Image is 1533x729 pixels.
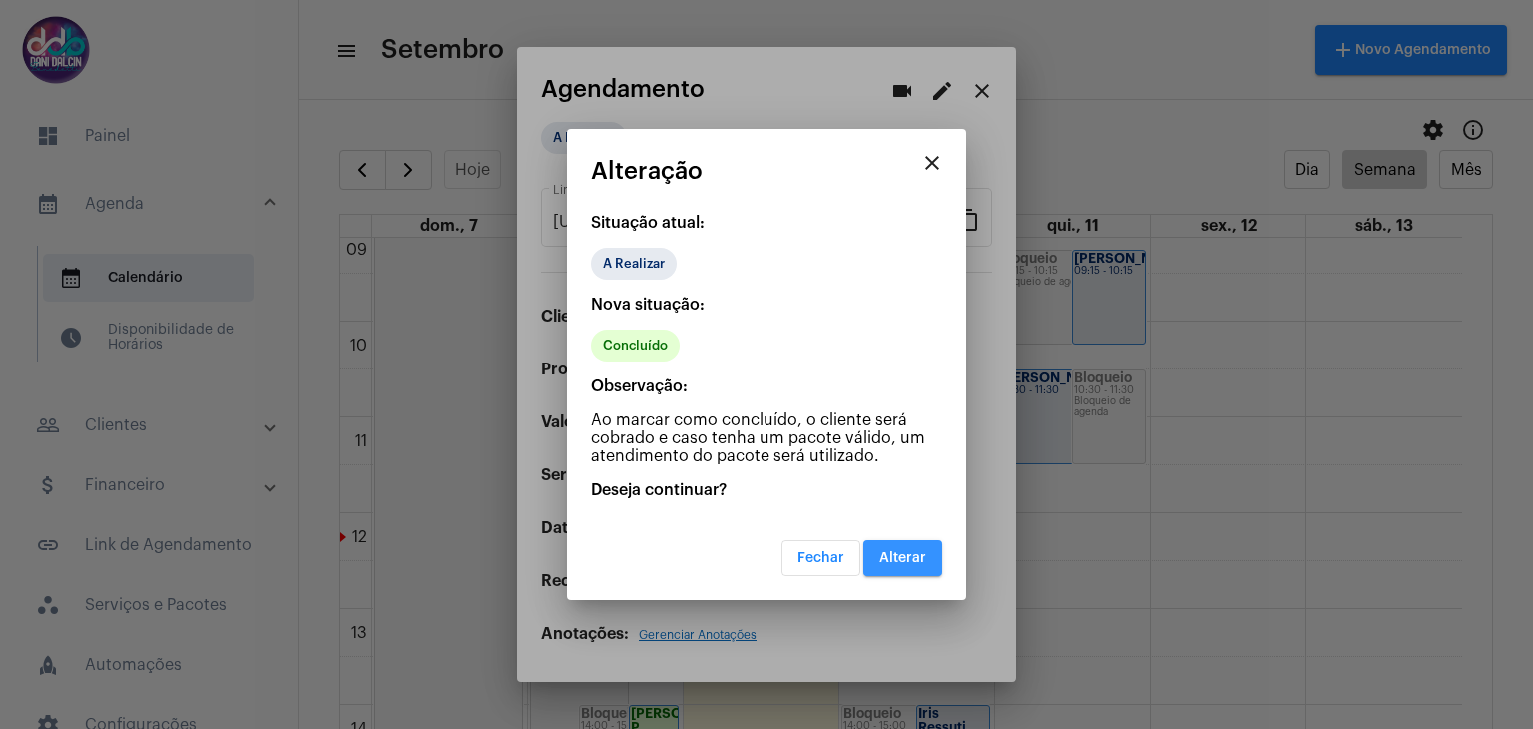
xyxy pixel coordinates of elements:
span: Alteração [591,158,703,184]
mat-chip: A Realizar [591,248,677,280]
p: Ao marcar como concluído, o cliente será cobrado e caso tenha um pacote válido, um atendimento do... [591,411,942,465]
mat-chip: Concluído [591,330,680,362]
button: Fechar [781,540,860,576]
p: Observação: [591,377,942,395]
mat-icon: close [920,151,944,175]
p: Situação atual: [591,214,942,232]
span: Alterar [879,551,926,565]
p: Nova situação: [591,296,942,314]
p: Deseja continuar? [591,481,942,499]
button: Alterar [863,540,942,576]
span: Fechar [797,551,844,565]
